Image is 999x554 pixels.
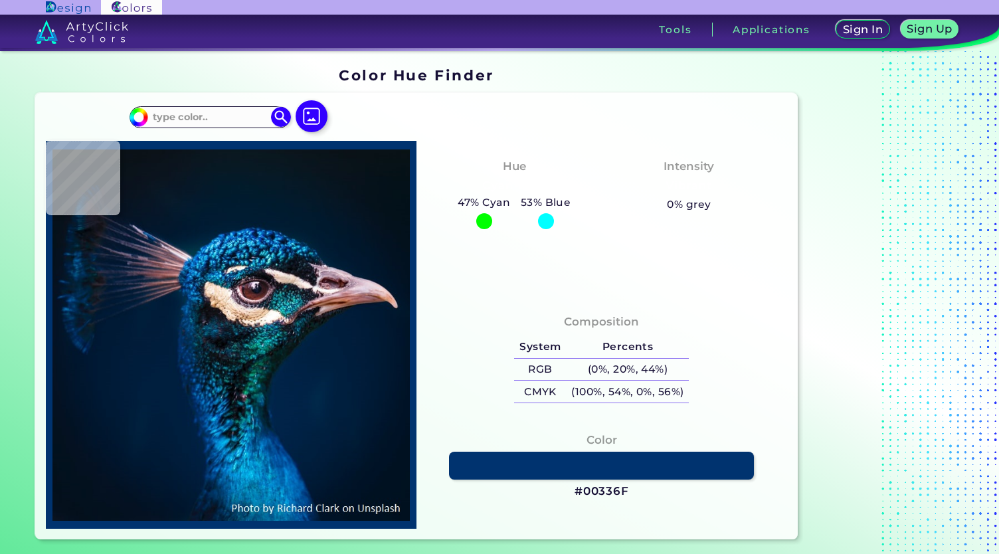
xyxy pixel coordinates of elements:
[667,196,711,213] h5: 0% grey
[567,359,689,381] h5: (0%, 20%, 44%)
[271,107,291,127] img: icon search
[477,178,552,194] h3: Cyan-Blue
[515,194,576,211] h5: 53% Blue
[35,20,129,44] img: logo_artyclick_colors_white.svg
[903,21,956,38] a: Sign Up
[148,108,272,126] input: type color..
[296,100,327,132] img: icon picture
[46,1,90,14] img: ArtyClick Design logo
[587,430,617,450] h4: Color
[909,24,951,34] h5: Sign Up
[453,194,515,211] h5: 47% Cyan
[659,25,691,35] h3: Tools
[567,336,689,358] h5: Percents
[733,25,810,35] h3: Applications
[52,147,410,522] img: img_pavlin.jpg
[514,336,566,358] h5: System
[664,157,714,176] h4: Intensity
[514,381,566,403] h5: CMYK
[575,484,629,500] h3: #00336F
[564,312,639,331] h4: Composition
[838,21,887,38] a: Sign In
[514,359,566,381] h5: RGB
[845,25,881,35] h5: Sign In
[660,178,718,194] h3: Vibrant
[339,65,494,85] h1: Color Hue Finder
[567,381,689,403] h5: (100%, 54%, 0%, 56%)
[503,157,526,176] h4: Hue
